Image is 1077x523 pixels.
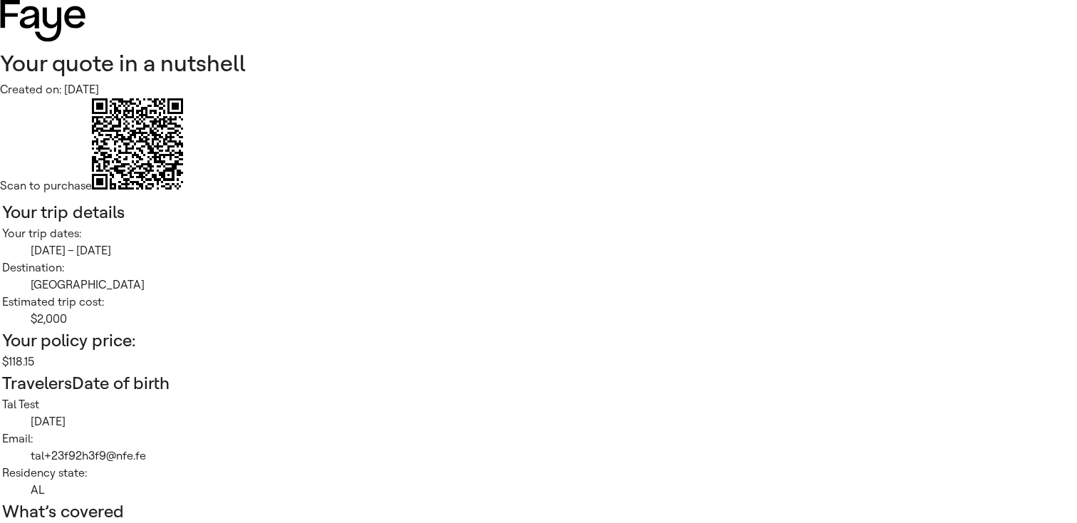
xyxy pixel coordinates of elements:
[31,242,1075,259] dd: [DATE] – [DATE]
[2,371,1075,396] h2: Travelers
[31,413,1075,430] dd: [DATE]
[31,447,1075,465] dd: tal+23f92h3f9@nfe.fe
[2,259,1075,276] dt: Destination:
[2,465,1075,482] dt: Residency state:
[2,328,1075,353] h2: Your policy price:
[31,311,1075,328] dd: $2,000
[2,430,1075,447] dt: Email:
[31,482,1075,499] dd: AL
[2,294,1075,311] dt: Estimated trip cost:
[2,396,1075,413] dt: Tal Test
[72,373,170,393] span: Date of birth
[2,353,1075,371] div: 118
[31,276,1075,294] dd: [GEOGRAPHIC_DATA]
[2,225,1075,242] dt: Your trip dates:
[2,200,1075,225] h2: Your trip details
[2,355,9,368] span: $
[23,355,34,368] span: . 15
